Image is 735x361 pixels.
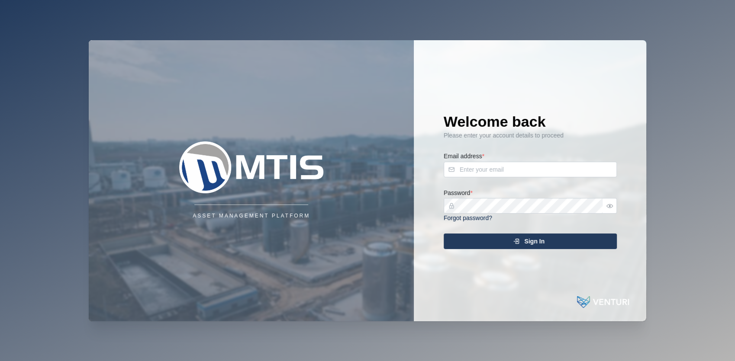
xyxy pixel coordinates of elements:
[444,233,617,249] button: Sign In
[193,212,310,220] div: Asset Management Platform
[444,214,492,221] a: Forgot password?
[444,162,617,177] input: Enter your email
[444,188,473,198] label: Password
[577,294,629,311] img: Powered by: Venturi
[165,141,338,193] img: Company Logo
[444,152,484,161] label: Email address
[444,112,617,131] h1: Welcome back
[444,131,617,141] div: Please enter your account details to proceed
[524,234,545,249] span: Sign In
